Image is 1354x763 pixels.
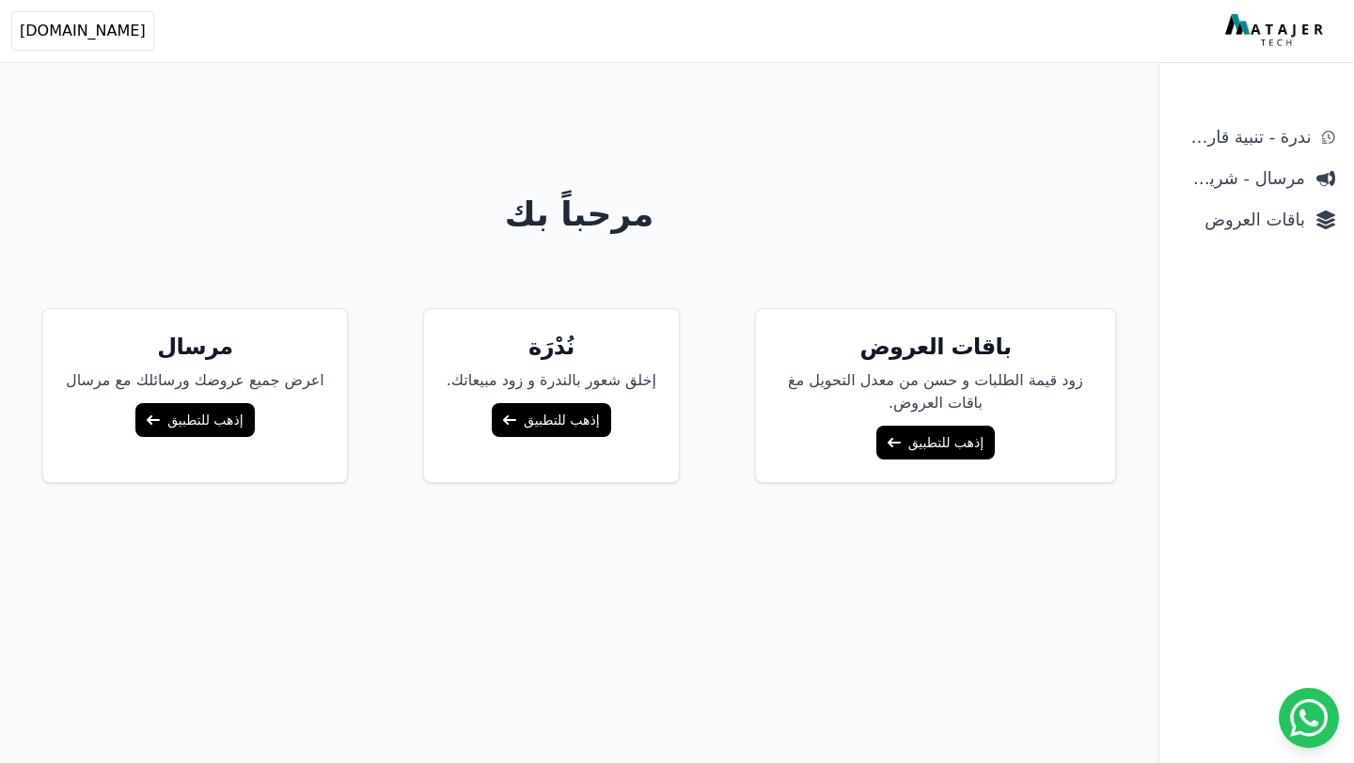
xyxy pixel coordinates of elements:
h5: مرسال [66,332,324,362]
button: [DOMAIN_NAME] [11,11,154,51]
span: ندرة - تنبية قارب علي النفاذ [1178,124,1311,150]
p: اعرض جميع عروضك ورسائلك مع مرسال [66,369,324,392]
span: مرسال - شريط دعاية [1178,165,1305,192]
img: MatajerTech Logo [1225,14,1328,48]
span: باقات العروض [1178,207,1305,233]
a: إذهب للتطبيق [876,426,995,459]
h5: نُدْرَة [447,332,656,362]
span: [DOMAIN_NAME] [20,20,146,42]
a: إذهب للتطبيق [492,403,610,437]
p: إخلق شعور بالندرة و زود مبيعاتك. [447,369,656,392]
h5: باقات العروض [779,332,1093,362]
a: إذهب للتطبيق [135,403,254,437]
p: زود قيمة الطلبات و حسن من معدل التحويل مغ باقات العروض. [779,369,1093,414]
